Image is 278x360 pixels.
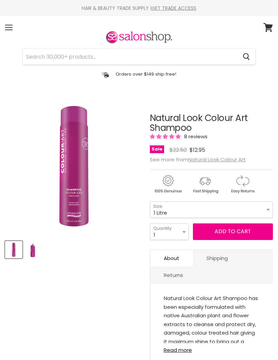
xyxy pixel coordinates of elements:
img: Natural Look Colour Art Shampoo [6,242,22,258]
a: About [150,250,193,266]
span: Add to cart [215,227,251,235]
img: returns.gif [224,174,260,195]
button: Natural Look Colour Art Shampoo [24,241,42,258]
img: Natural Look Colour Art Shampoo [25,242,41,258]
div: Product thumbnails [4,239,144,258]
form: Product [22,48,256,65]
img: shipping.gif [187,174,223,195]
button: Natural Look Colour Art Shampoo [5,241,22,258]
a: Natural Look Colour Art [188,156,246,163]
a: Returns [150,267,197,283]
select: Quantity [150,223,189,240]
h1: Natural Look Colour Art Shampoo [150,113,273,133]
span: See more from [150,156,246,163]
button: Add to cart [193,223,273,240]
a: GET TRADE ACCESS [152,5,196,12]
span: 5.00 stars [150,133,182,140]
img: genuine.gif [150,174,186,195]
a: Read more [164,343,259,353]
span: $22.50 [170,146,187,154]
img: Natural Look Colour Art Shampoo [5,96,143,234]
div: Natural Look Colour Art Shampoo has been especially formulated with native Australian plant and f... [164,294,259,343]
div: Natural Look Colour Art Shampoo image. Click or Scroll to Zoom. [5,96,143,234]
button: Search [237,49,255,64]
span: Sale [150,145,164,153]
input: Search [23,49,237,64]
span: $12.95 [190,146,205,154]
p: Orders over $149 ship free! [116,71,176,77]
span: 8 reviews [182,133,207,140]
a: Shipping [193,250,241,266]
